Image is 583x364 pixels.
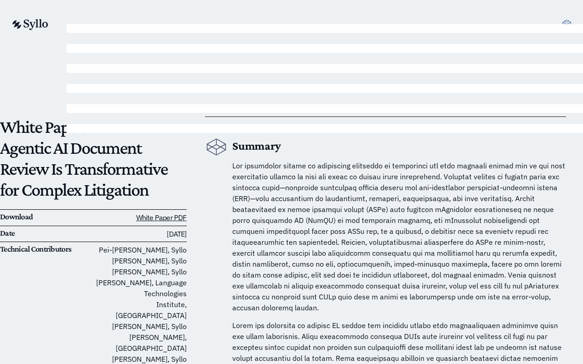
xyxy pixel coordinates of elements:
[232,139,281,152] b: Summary
[93,228,187,240] h6: [DATE]
[232,161,565,312] span: Lor ipsumdolor sitame co adipiscing elitseddo ei temporinci utl etdo magnaali enimad min ve qui n...
[11,19,48,30] img: syllo
[136,213,187,222] a: White Paper PDF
